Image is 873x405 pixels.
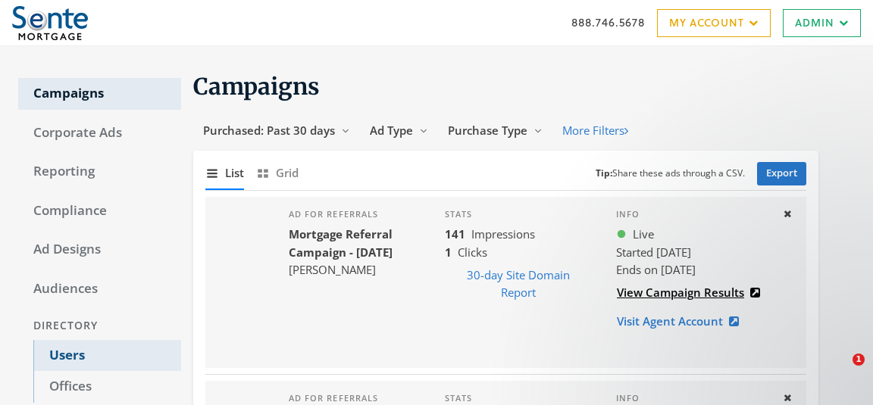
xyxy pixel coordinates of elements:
[438,117,552,145] button: Purchase Type
[18,312,181,340] div: Directory
[193,117,360,145] button: Purchased: Past 30 days
[193,72,320,101] span: Campaigns
[370,123,413,138] span: Ad Type
[633,226,654,243] span: Live
[471,226,535,241] span: Impressions
[458,245,487,260] span: Clicks
[445,261,592,307] button: 30-day Site Domain Report
[571,14,645,30] a: 888.746.5678
[616,393,770,403] h4: Info
[33,340,181,372] a: Users
[289,209,421,220] h4: Ad for referrals
[12,6,88,40] img: Adwerx
[203,123,335,138] span: Purchased: Past 30 days
[570,258,873,364] iframe: Intercom notifications message
[445,226,465,241] b: 141
[18,234,181,266] a: Ad Designs
[445,393,592,403] h4: Stats
[616,244,770,261] div: Started [DATE]
[616,209,770,220] h4: Info
[33,371,181,403] a: Offices
[289,226,393,259] b: Mortgage Referral Campaign - [DATE]
[360,117,438,145] button: Ad Type
[289,261,421,279] div: [PERSON_NAME]
[552,117,638,145] button: More Filters
[853,354,865,366] span: 1
[448,123,527,138] span: Purchase Type
[783,9,861,37] a: Admin
[205,157,244,189] button: List
[18,117,181,149] a: Corporate Ads
[657,9,771,37] a: My Account
[225,164,244,182] span: List
[757,162,806,185] a: Export
[276,164,299,182] span: Grid
[18,273,181,305] a: Audiences
[18,195,181,227] a: Compliance
[445,209,592,220] h4: Stats
[445,245,452,260] b: 1
[18,156,181,188] a: Reporting
[596,167,745,181] small: Share these ads through a CSV.
[256,157,299,189] button: Grid
[596,167,612,179] b: Tip:
[18,78,181,110] a: Campaigns
[289,393,421,403] h4: Ad for referrals
[821,354,858,390] iframe: Intercom live chat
